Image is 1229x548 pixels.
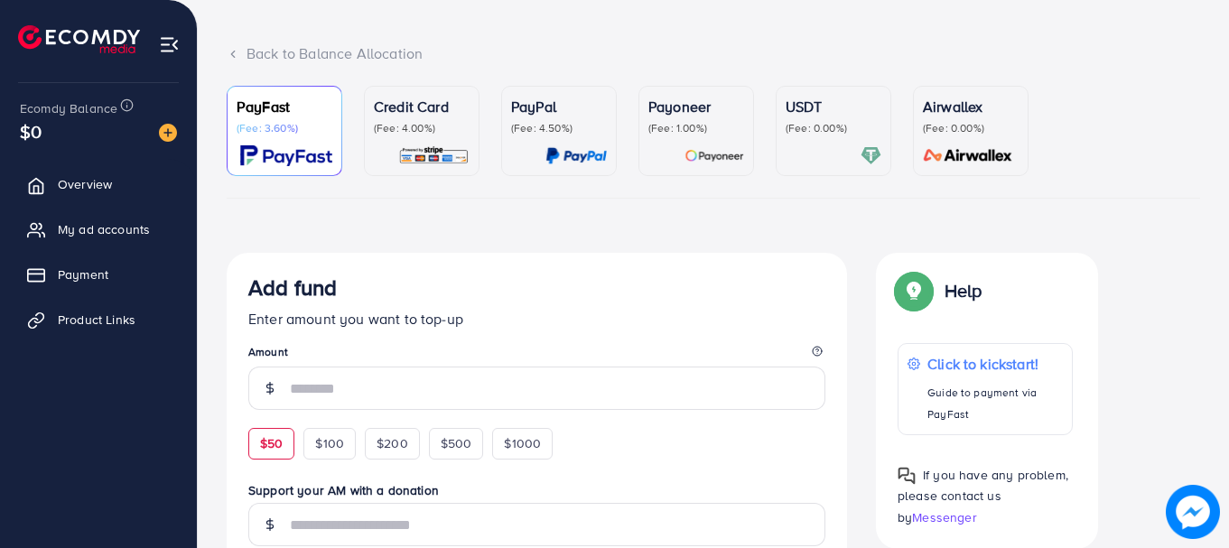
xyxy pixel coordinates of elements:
img: card [398,145,470,166]
p: (Fee: 0.00%) [786,121,881,135]
img: card [240,145,332,166]
span: $500 [441,434,472,452]
span: Payment [58,265,108,283]
img: card [684,145,744,166]
img: card [545,145,607,166]
p: Enter amount you want to top-up [248,308,825,330]
img: card [917,145,1019,166]
p: Payoneer [648,96,744,117]
p: (Fee: 4.00%) [374,121,470,135]
img: image [159,124,177,142]
img: card [861,145,881,166]
img: Popup guide [898,467,916,485]
p: PayFast [237,96,332,117]
a: Product Links [14,302,183,338]
label: Support your AM with a donation [248,481,825,499]
span: Product Links [58,311,135,329]
p: Credit Card [374,96,470,117]
a: Overview [14,166,183,202]
a: Payment [14,256,183,293]
p: Guide to payment via PayFast [927,382,1062,425]
span: Overview [58,175,112,193]
p: Help [945,280,982,302]
div: Back to Balance Allocation [227,43,1200,64]
span: $100 [315,434,344,452]
h3: Add fund [248,274,337,301]
img: Popup guide [898,274,930,307]
img: menu [159,34,180,55]
p: (Fee: 3.60%) [237,121,332,135]
a: My ad accounts [14,211,183,247]
img: image [1170,489,1215,534]
span: $200 [377,434,408,452]
span: Messenger [912,508,976,526]
p: (Fee: 4.50%) [511,121,607,135]
p: (Fee: 0.00%) [923,121,1019,135]
span: My ad accounts [58,220,150,238]
span: $0 [14,116,48,148]
img: logo [18,25,140,53]
p: PayPal [511,96,607,117]
span: Ecomdy Balance [20,99,117,117]
p: (Fee: 1.00%) [648,121,744,135]
p: Airwallex [923,96,1019,117]
span: If you have any problem, please contact us by [898,466,1068,525]
span: $50 [260,434,283,452]
p: Click to kickstart! [927,353,1062,375]
p: USDT [786,96,881,117]
span: $1000 [504,434,541,452]
legend: Amount [248,344,825,367]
